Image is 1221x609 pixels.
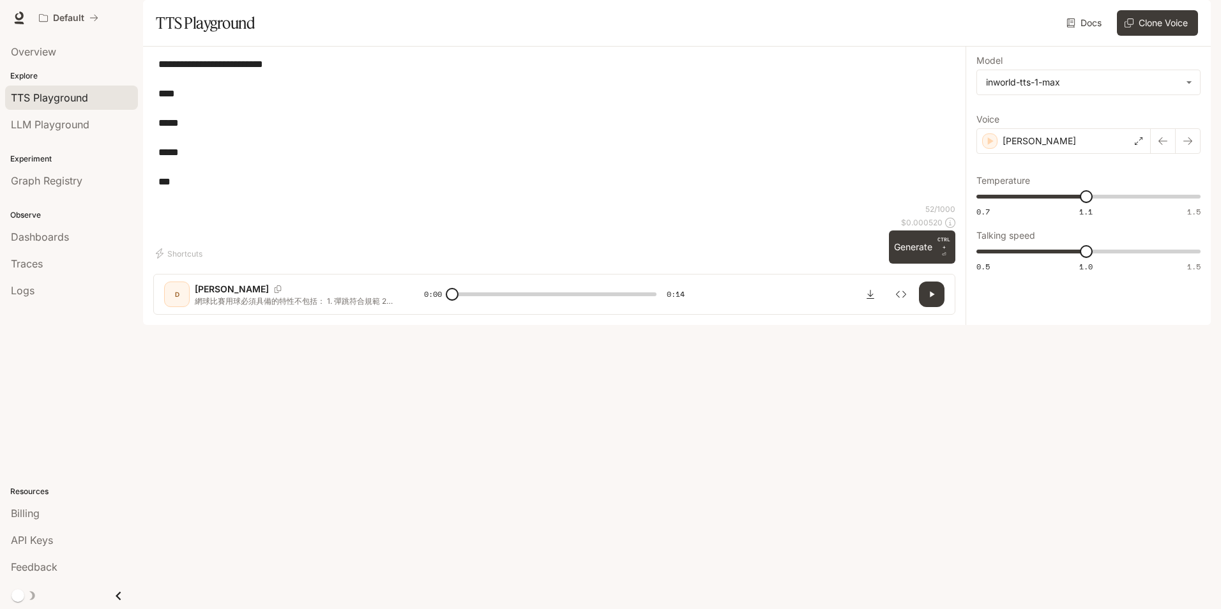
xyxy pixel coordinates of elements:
div: inworld-tts-1-max [986,76,1179,89]
p: CTRL + [937,236,950,251]
p: Default [53,13,84,24]
p: [PERSON_NAME] [195,283,269,296]
a: Docs [1064,10,1107,36]
p: 網球比賽用球必須具備的特性不包括： 1. 彈跳符合規範 2. 球面有毛詹覆蓋 3. 顏色明顯的光學黃 4. 必須印有主辦方 logo [195,296,393,306]
p: ⏎ [937,236,950,259]
button: Copy Voice ID [269,285,287,293]
span: 0:00 [424,288,442,301]
span: 0.7 [976,206,990,217]
span: 1.5 [1187,206,1201,217]
p: Voice [976,115,999,124]
button: Download audio [858,282,883,307]
span: 1.1 [1079,206,1093,217]
span: 1.0 [1079,261,1093,272]
span: 1.5 [1187,261,1201,272]
button: Clone Voice [1117,10,1198,36]
button: Shortcuts [153,243,208,264]
span: 0.5 [976,261,990,272]
div: inworld-tts-1-max [977,70,1200,94]
h1: TTS Playground [156,10,255,36]
p: Temperature [976,176,1030,185]
p: Talking speed [976,231,1035,240]
div: D [167,284,187,304]
button: GenerateCTRL +⏎ [889,230,955,264]
span: 0:14 [667,288,685,301]
button: All workspaces [33,5,104,31]
p: [PERSON_NAME] [1003,135,1076,147]
button: Inspect [888,282,914,307]
p: Model [976,56,1003,65]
